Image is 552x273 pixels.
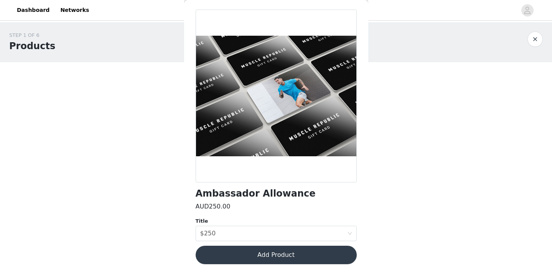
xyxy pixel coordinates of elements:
div: STEP 1 OF 6 [9,31,55,39]
a: Dashboard [12,2,54,19]
h1: Ambassador Allowance [196,189,316,199]
button: Add Product [196,246,357,264]
a: Networks [56,2,94,19]
div: $250 [200,226,216,241]
h3: AUD250.00 [196,202,231,211]
div: avatar [524,4,531,17]
div: Title [196,217,357,225]
h1: Products [9,39,55,53]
